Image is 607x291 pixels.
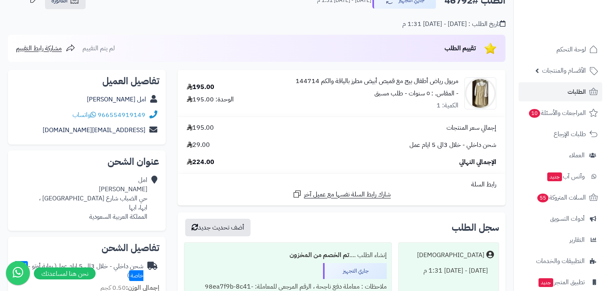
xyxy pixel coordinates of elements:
div: الكمية: 1 [437,101,458,110]
a: المراجعات والأسئلة10 [519,103,602,123]
span: مشاركة رابط التقييم [16,44,62,53]
span: شحن داخلي - خلال 3الى 5 ايام عمل [409,141,496,150]
span: 224.00 [187,158,214,167]
span: الطلبات [568,86,586,97]
a: طلبات الإرجاع [519,125,602,144]
a: التطبيقات والخدمات [519,251,602,271]
a: السلات المتروكة55 [519,188,602,207]
a: وآتس آبجديد [519,167,602,186]
a: لوحة التحكم [519,40,602,59]
span: تطبيق المتجر [538,277,585,288]
span: 55 [537,194,548,202]
span: وآتس آب [546,171,585,182]
img: logo-2.png [553,22,599,39]
a: [EMAIL_ADDRESS][DOMAIN_NAME] [43,125,145,135]
div: [DEMOGRAPHIC_DATA] [417,251,484,260]
span: العملاء [569,150,585,161]
h2: تفاصيل العميل [14,76,159,86]
span: لم يتم التقييم [82,44,115,53]
div: رابط السلة [181,180,502,189]
a: شارك رابط السلة نفسها مع عميل آخر [292,189,391,199]
span: التطبيقات والخدمات [536,255,585,267]
span: السلات المتروكة [537,192,586,203]
span: طلبات الإرجاع [554,129,586,140]
span: جديد [547,172,562,181]
span: شارك رابط السلة نفسها مع عميل آخر [304,190,391,199]
a: 966554919149 [98,110,145,120]
span: إجمالي سعر المنتجات [446,123,496,133]
a: أدوات التسويق [519,209,602,228]
span: لوحة التحكم [556,44,586,55]
span: الأقسام والمنتجات [542,65,586,76]
a: العملاء [519,146,602,165]
div: 195.00 [187,83,214,92]
a: واتساب [72,110,96,120]
span: تقييم الطلب [444,44,476,53]
h3: سجل الطلب [452,223,499,232]
h2: تفاصيل الشحن [14,243,159,253]
div: إنشاء الطلب .... [189,247,387,263]
a: مشاركة رابط التقييم [16,44,75,53]
span: 195.00 [187,123,214,133]
a: امل [PERSON_NAME] [87,95,146,104]
a: مريول رياض أطفال بيج مع قميص أبيض مطرز بالياقة والكم 144714 [296,77,458,86]
small: - المقاس. : ٥ سنوات - طلب مسبق [374,89,458,98]
div: شحن داخلي - خلال 3الى 5 ايام عمل [14,262,143,280]
span: التقارير [570,234,585,245]
div: الوحدة: 195.00 [187,95,234,104]
button: أضف تحديث جديد [185,219,251,236]
span: 10 [529,109,540,118]
div: [DATE] - [DATE] 1:31 م [403,263,494,279]
b: تم الخصم من المخزون [290,250,349,260]
h2: عنوان الشحن [14,157,159,166]
span: 29.00 [187,141,210,150]
span: الإجمالي النهائي [459,158,496,167]
a: الطلبات [519,82,602,101]
span: أدوات التسويق [550,213,585,224]
span: المراجعات والأسئلة [528,107,586,119]
img: 1753774187-IMG_1979-90x90.jpeg [465,77,496,109]
div: امل [PERSON_NAME] حي الضباب شارع [GEOGRAPHIC_DATA] ، ابها، ابها المملكة العربية السعودية [39,176,147,221]
div: جاري التجهيز [323,263,387,279]
span: جديد [538,278,553,287]
a: التقارير [519,230,602,249]
div: تاريخ الطلب : [DATE] - [DATE] 1:31 م [402,20,505,29]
